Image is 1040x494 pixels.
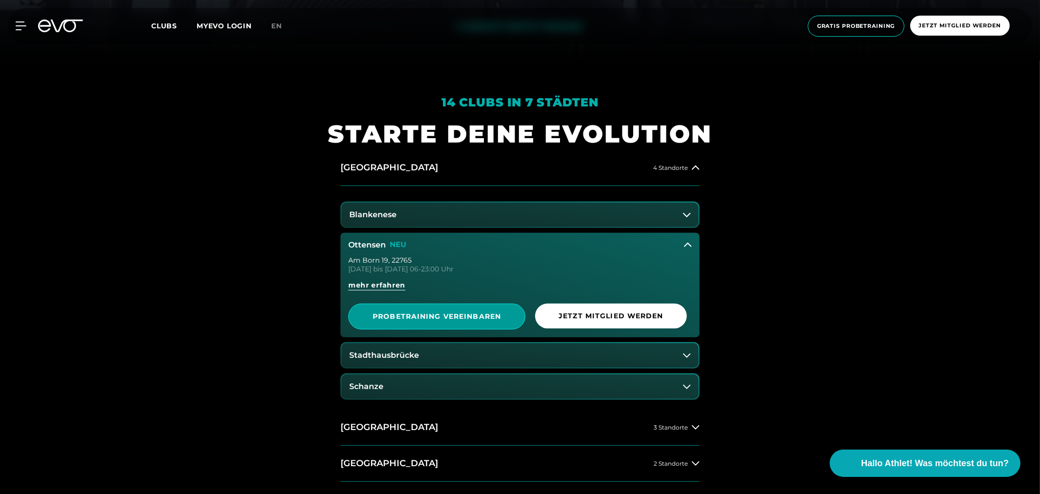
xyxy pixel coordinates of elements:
[349,210,397,219] h3: Blankenese
[340,162,438,174] h2: [GEOGRAPHIC_DATA]
[341,374,699,399] button: Schanze
[830,450,1020,477] button: Hallo Athlet! Was möchtest du tun?
[341,203,699,227] button: Blankenese
[271,21,282,30] span: en
[349,351,419,360] h3: Stadthausbrücke
[340,410,700,446] button: [GEOGRAPHIC_DATA]3 Standorte
[328,118,712,150] h1: STARTE DEINE EVOLUTION
[654,460,688,467] span: 2 Standorte
[654,424,688,431] span: 3 Standorte
[271,21,294,32] a: en
[340,150,700,186] button: [GEOGRAPHIC_DATA]4 Standorte
[559,311,663,321] span: Jetzt Mitglied werden
[907,16,1013,37] a: Jetzt Mitglied werden
[197,21,252,30] a: MYEVO LOGIN
[805,16,907,37] a: Gratis Probetraining
[441,95,599,109] em: 14 Clubs in 7 Städten
[340,446,700,482] button: [GEOGRAPHIC_DATA]2 Standorte
[817,22,895,30] span: Gratis Probetraining
[151,21,177,30] span: Clubs
[919,21,1001,30] span: Jetzt Mitglied werden
[340,233,700,257] button: OttensenNEU
[341,343,699,368] button: Stadthausbrücke
[348,280,692,298] a: mehr erfahren
[151,21,197,30] a: Clubs
[348,257,692,264] div: Am Born 19 , 22765
[348,304,525,329] a: PROBETRAINING VEREINBAREN
[348,266,692,272] div: [DATE] bis [DATE] 06-23:00 Uhr
[372,311,501,322] span: PROBETRAINING VEREINBAREN
[340,457,438,470] h2: [GEOGRAPHIC_DATA]
[348,280,405,290] span: mehr erfahren
[535,304,692,329] a: Jetzt Mitglied werden
[390,241,406,249] p: NEU
[861,457,1009,470] span: Hallo Athlet! Was möchtest du tun?
[349,382,383,391] h3: Schanze
[653,165,688,171] span: 4 Standorte
[340,421,438,433] h2: [GEOGRAPHIC_DATA]
[348,241,386,249] h3: Ottensen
